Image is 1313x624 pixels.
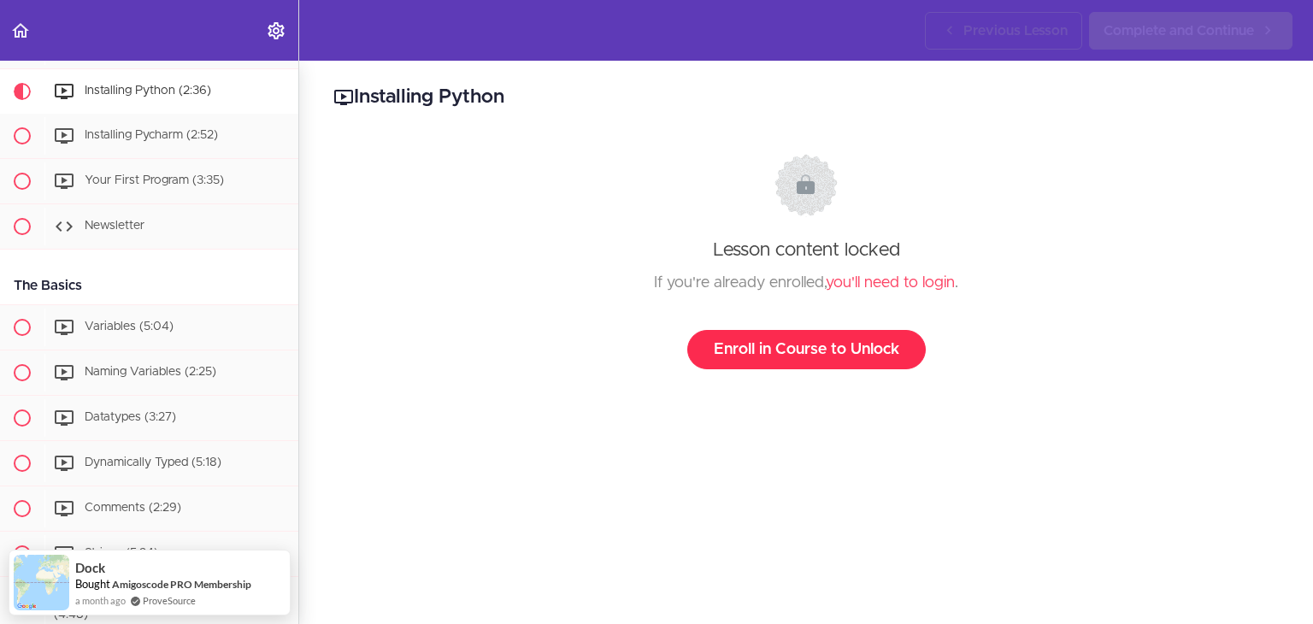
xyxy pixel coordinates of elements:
a: Amigoscode PRO Membership [112,578,251,591]
h2: Installing Python [333,83,1279,112]
span: Strings (5:24) [85,547,158,559]
span: Complete and Continue [1104,21,1254,41]
span: Datatypes (3:27) [85,411,176,423]
span: Variables (5:04) [85,321,174,333]
span: Newsletter [85,220,144,232]
span: Naming Variables (2:25) [85,366,216,378]
span: Dock [75,561,105,575]
a: you'll need to login [826,275,955,291]
div: If you're already enrolled, . [350,270,1263,296]
span: Installing Pycharm (2:52) [85,129,218,141]
img: provesource social proof notification image [14,555,69,610]
a: Previous Lesson [925,12,1082,50]
svg: Back to course curriculum [10,21,31,41]
span: Previous Lesson [963,21,1068,41]
span: Bought [75,577,110,591]
a: Enroll in Course to Unlock [687,330,926,369]
svg: Settings Menu [266,21,286,41]
span: Installing Python (2:36) [85,85,211,97]
span: Dynamically Typed (5:18) [85,456,221,468]
span: Your First Program (3:35) [85,174,224,186]
div: Lesson content locked [350,154,1263,369]
span: Comments (2:29) [85,502,181,514]
a: Complete and Continue [1089,12,1292,50]
a: ProveSource [143,593,196,608]
span: a month ago [75,593,126,608]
